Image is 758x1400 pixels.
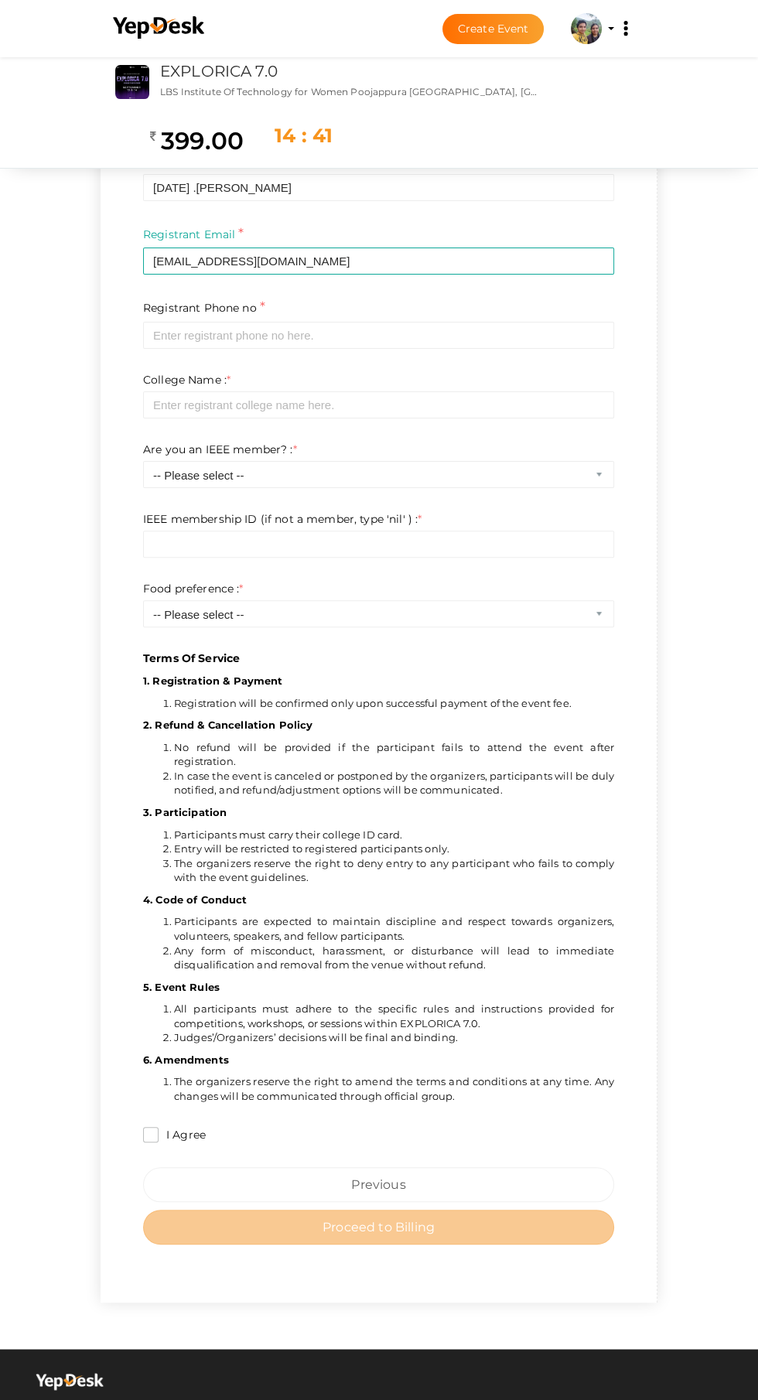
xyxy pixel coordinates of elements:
span: 14 : 41 [275,124,333,147]
img: DWJQ7IGG_small.jpeg [115,65,149,99]
b: 3. Participation [143,806,227,818]
b: 4. Code of Conduct [143,893,248,906]
p: Terms Of Service [143,166,614,666]
li: All participants must adhere to the specific rules and instructions provided for competitions, wo... [174,1002,614,1030]
label: I Agree [159,1127,206,1144]
span: Proceed to Billing [323,1220,435,1234]
a: EXPLORICA 7.0 [160,62,278,80]
b: 6. Amendments [143,1053,229,1066]
h2: 399.00 [150,125,244,156]
button: Previous [143,1167,614,1202]
b: 1. Registration & Payment [143,674,283,687]
li: Participants are expected to maintain discipline and respect towards organizers, volunteers, spea... [174,914,614,943]
li: The organizers reserve the right to deny entry to any participant who fails to comply with the ev... [174,856,614,885]
span: Judges’/Organizers’ decisions will be final and binding. [174,1031,458,1043]
img: ACg8ocJUgrphYe6B-Dj-KqA5TDKIq3hNN6nB9FHTo-z4hFgTSXIhYA0v=s100 [571,13,602,44]
li: In case the event is canceled or postponed by the organizers, participants will be duly notified,... [174,769,614,797]
li: The organizers reserve the right to amend the terms and conditions at any time. Any changes will ... [174,1074,614,1103]
img: Yepdesk [35,1372,104,1395]
b: 2. Refund & Cancellation Policy [143,719,312,731]
span: Entry will be restricted to registered participants only. [174,842,449,855]
li: Registration will be confirmed only upon successful payment of the event fee. [174,696,614,711]
button: Proceed to Billing [143,1210,614,1245]
b: 5. Event Rules [143,981,220,993]
p: LBS Institute Of Technology for Women Poojappura [GEOGRAPHIC_DATA], [GEOGRAPHIC_DATA] - [GEOGRAPH... [160,85,539,98]
li: Any form of misconduct, harassment, or disturbance will lead to immediate disqualification and re... [174,944,614,972]
button: Create Event [442,14,545,44]
li: No refund will be provided if the participant fails to attend the event after registration. [174,740,614,769]
li: Participants must carry their college ID card. [174,828,614,842]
